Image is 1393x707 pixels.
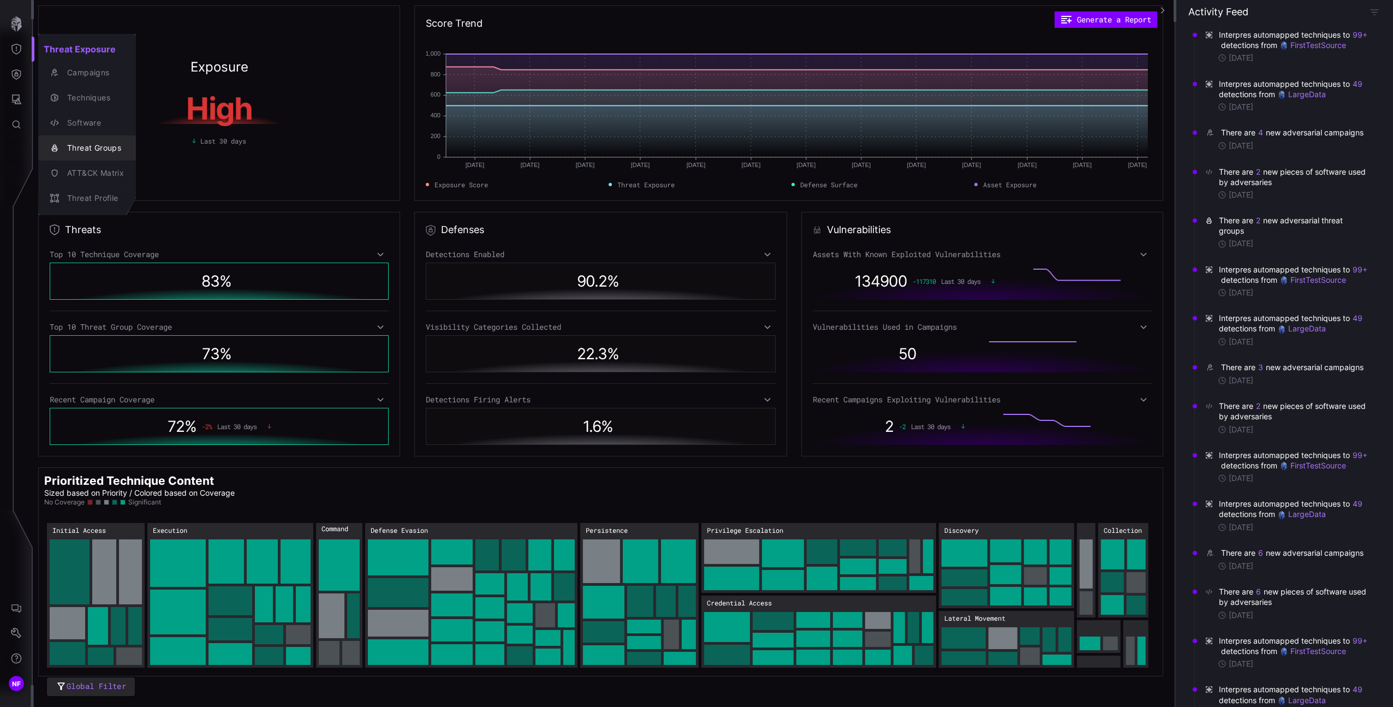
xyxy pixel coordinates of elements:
div: Campaigns [62,66,124,80]
div: Threat Groups [62,141,124,155]
div: Software [62,116,124,130]
div: Threat Profile [62,192,124,205]
button: Campaigns [38,60,136,85]
button: ATT&CK Matrix [38,161,136,186]
button: Software [38,110,136,135]
button: Techniques [38,85,136,110]
button: Threat Profile [38,186,136,211]
button: Threat Groups [38,135,136,161]
div: Techniques [62,91,124,105]
div: ATT&CK Matrix [62,167,124,180]
h2: Threat Exposure [38,38,136,60]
